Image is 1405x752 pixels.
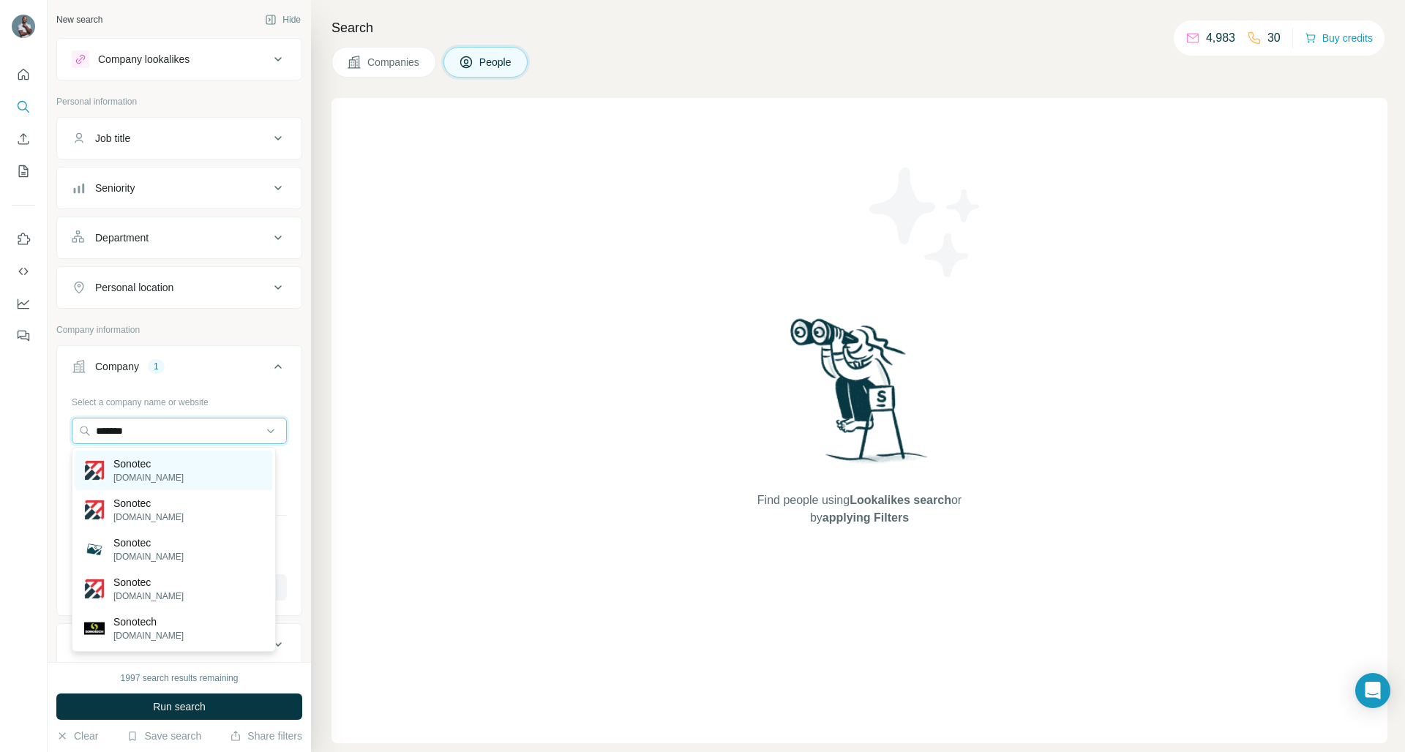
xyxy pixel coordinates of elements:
p: Sonotec [113,496,184,511]
button: Clear [56,729,98,743]
button: Feedback [12,323,35,349]
p: [DOMAIN_NAME] [113,550,184,563]
img: Sonotec [84,579,105,599]
button: Quick start [12,61,35,88]
div: Personal location [95,280,173,295]
button: Job title [57,121,301,156]
button: Share filters [230,729,302,743]
p: [DOMAIN_NAME] [113,471,184,484]
button: Use Surfe on LinkedIn [12,226,35,252]
img: Avatar [12,15,35,38]
div: 1997 search results remaining [121,672,239,685]
span: Run search [153,699,206,714]
img: Sonotec [84,460,105,481]
button: Use Surfe API [12,258,35,285]
img: Sonotec [84,539,105,560]
p: [DOMAIN_NAME] [113,629,184,642]
div: Seniority [95,181,135,195]
div: Select a company name or website [72,390,287,409]
button: Search [12,94,35,120]
p: Company information [56,323,302,336]
div: Job title [95,131,130,146]
button: My lists [12,158,35,184]
p: Sonotech [113,614,184,629]
p: Sonotec [113,456,184,471]
button: Dashboard [12,290,35,317]
div: 1 [148,360,165,373]
img: Surfe Illustration - Stars [860,157,992,288]
div: Company [95,359,139,374]
span: People [479,55,513,69]
p: 30 [1267,29,1281,47]
p: [DOMAIN_NAME] [113,511,184,524]
span: applying Filters [823,511,909,524]
button: Run search [56,693,302,720]
img: Surfe Illustration - Woman searching with binoculars [784,315,936,478]
button: Seniority [57,170,301,206]
div: Open Intercom Messenger [1355,673,1390,708]
span: Lookalikes search [850,494,951,506]
button: Company1 [57,349,301,390]
img: Sonotec [84,500,105,520]
div: Department [95,230,149,245]
p: Personal information [56,95,302,108]
p: Sonotec [113,535,184,550]
button: Company lookalikes [57,42,301,77]
button: Save search [127,729,201,743]
p: [DOMAIN_NAME] [113,590,184,603]
button: Department [57,220,301,255]
div: Company lookalikes [98,52,190,67]
span: Find people using or by [742,492,976,527]
span: Companies [367,55,421,69]
img: Sonotech [84,618,105,639]
button: Personal location [57,270,301,305]
div: New search [56,13,102,26]
p: 4,983 [1206,29,1235,47]
button: Industry [57,627,301,662]
button: Enrich CSV [12,126,35,152]
p: Sonotec [113,575,184,590]
button: Hide [255,9,311,31]
h4: Search [331,18,1387,38]
button: Buy credits [1305,28,1373,48]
